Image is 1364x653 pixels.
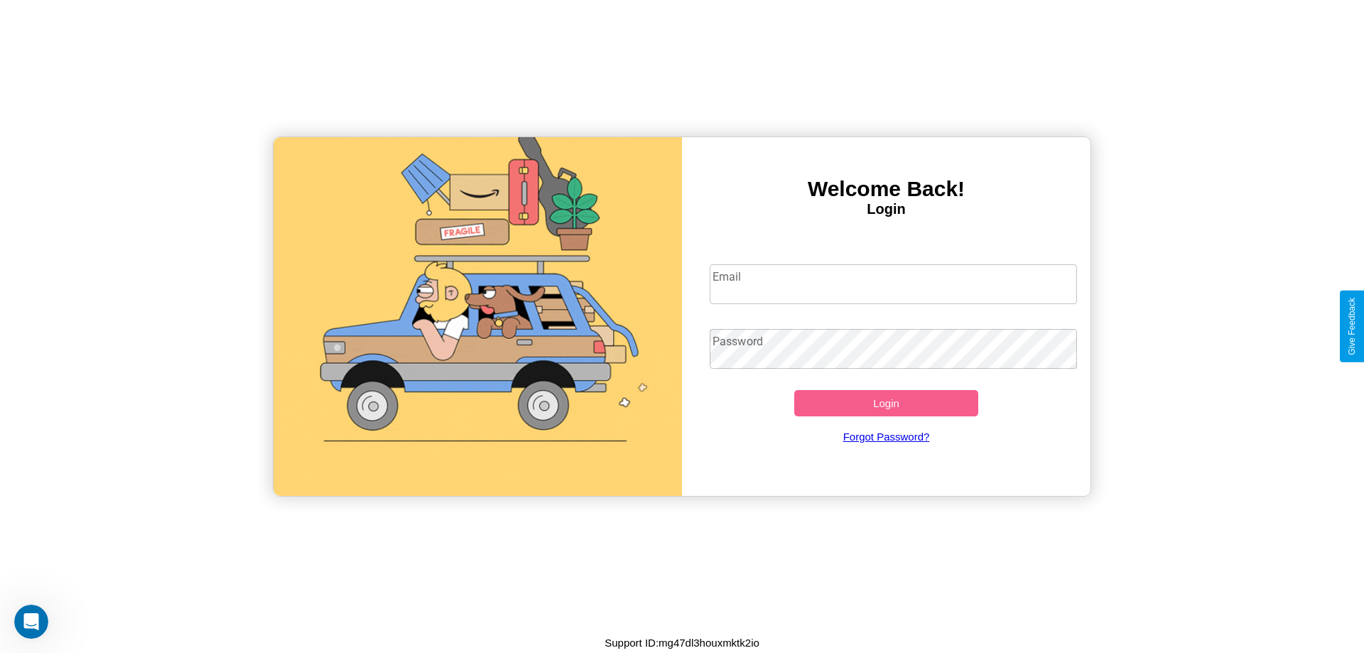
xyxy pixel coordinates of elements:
h3: Welcome Back! [682,177,1090,201]
button: Login [794,390,978,416]
img: gif [274,137,682,496]
iframe: Intercom live chat [14,605,48,639]
p: Support ID: mg47dl3houxmktk2io [605,633,759,652]
a: Forgot Password? [703,416,1071,457]
div: Give Feedback [1347,298,1357,355]
h4: Login [682,201,1090,217]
